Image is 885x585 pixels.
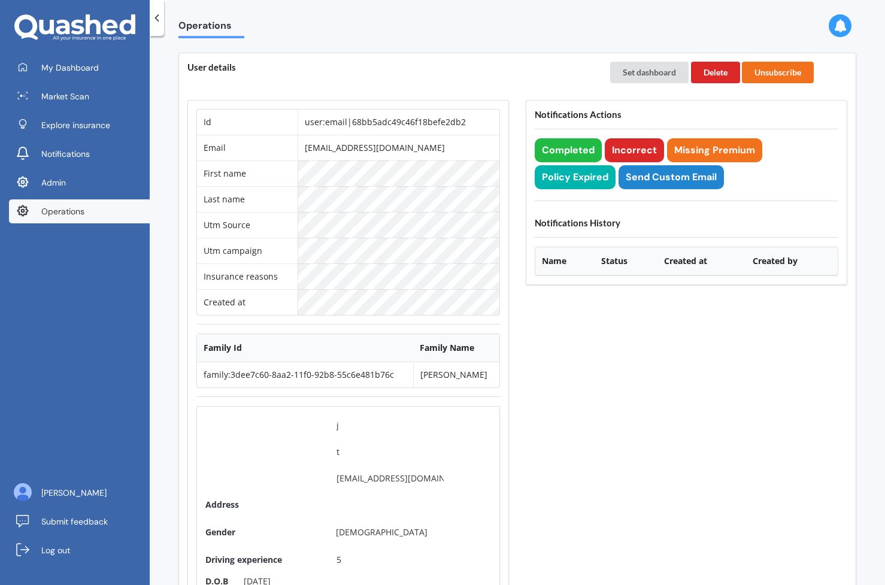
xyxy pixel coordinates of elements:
h4: Notifications History [535,217,838,229]
th: Created at [657,247,746,275]
button: Delete [691,62,740,83]
a: Operations [9,199,150,223]
a: My Dashboard [9,56,150,80]
td: Utm campaign [197,238,298,263]
button: Set dashboard [610,62,689,83]
img: ALV-UjU6YHOUIM1AGx_4vxbOkaOq-1eqc8a3URkVIJkc_iWYmQ98kTe7fc9QMVOBV43MoXmOPfWPN7JjnmUwLuIGKVePaQgPQ... [14,483,32,501]
th: Family Id [197,334,413,362]
td: Utm Source [197,212,298,238]
td: [EMAIL_ADDRESS][DOMAIN_NAME] [298,135,499,160]
span: [PERSON_NAME] [41,487,107,499]
td: First name [197,160,298,186]
td: Last name [197,186,298,212]
th: Family Name [413,334,499,362]
button: Completed [535,138,602,162]
span: Operations [178,20,244,36]
a: Log out [9,538,150,562]
span: Driving experience [205,554,320,566]
span: Notifications [41,148,90,160]
span: Address [205,499,320,511]
button: Send Custom Email [619,165,724,189]
td: Email [197,135,298,160]
span: Operations [41,205,84,217]
h4: User details [187,62,593,73]
a: Admin [9,171,150,195]
button: Unsubscribe [742,62,814,83]
input: Address [326,494,454,516]
td: Insurance reasons [197,263,298,289]
th: Name [535,247,595,275]
span: Submit feedback [41,516,108,528]
span: Gender [205,526,235,538]
td: family:3dee7c60-8aa2-11f0-92b8-55c6e481b76c [197,362,413,387]
a: Notifications [9,142,150,166]
td: Id [197,110,298,135]
td: [PERSON_NAME] [413,362,499,387]
a: Submit feedback [9,510,150,534]
th: Created by [746,247,838,275]
button: Missing Premium [667,138,762,162]
a: Market Scan [9,84,150,108]
td: user:email|68bb5adc49c46f18befe2db2 [298,110,499,135]
span: Admin [41,177,66,189]
span: My Dashboard [41,62,99,74]
a: [PERSON_NAME] [9,481,150,505]
td: Created at [197,289,298,315]
span: Explore insurance [41,119,110,131]
span: Log out [41,544,70,556]
button: Incorrect [605,138,664,162]
th: Status [595,247,657,275]
span: Market Scan [41,90,89,102]
h4: Notifications Actions [535,109,838,120]
button: Policy Expired [535,165,616,189]
input: Driving experience [326,549,454,571]
a: Explore insurance [9,113,150,137]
